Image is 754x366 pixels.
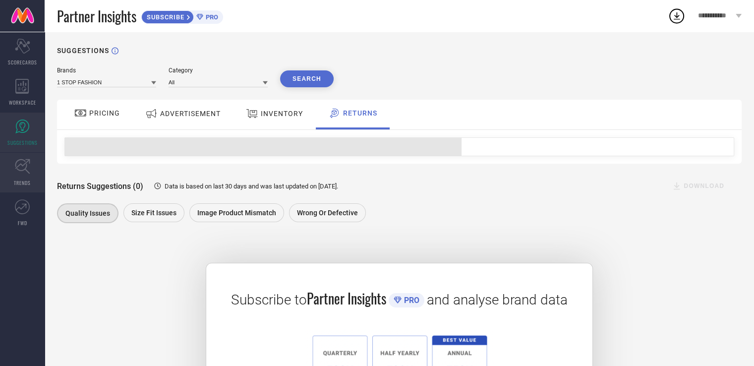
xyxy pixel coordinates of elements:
[8,59,37,66] span: SCORECARDS
[261,110,303,118] span: INVENTORY
[141,8,223,24] a: SUBSCRIBEPRO
[57,6,136,26] span: Partner Insights
[89,109,120,117] span: PRICING
[165,183,338,190] span: Data is based on last 30 days and was last updated on [DATE] .
[197,209,276,217] span: Image product mismatch
[280,70,334,87] button: Search
[142,13,187,21] span: SUBSCRIBE
[231,292,307,308] span: Subscribe to
[203,13,218,21] span: PRO
[343,109,377,117] span: RETURNS
[668,7,686,25] div: Open download list
[427,292,568,308] span: and analyse brand data
[297,209,358,217] span: Wrong or Defective
[7,139,38,146] span: SUGGESTIONS
[131,209,176,217] span: Size fit issues
[402,296,419,305] span: PRO
[9,99,36,106] span: WORKSPACE
[57,67,156,74] div: Brands
[307,288,386,308] span: Partner Insights
[169,67,268,74] div: Category
[57,182,143,191] span: Returns Suggestions (0)
[57,47,109,55] h1: SUGGESTIONS
[14,179,31,186] span: TRENDS
[160,110,221,118] span: ADVERTISEMENT
[65,209,110,217] span: Quality issues
[18,219,27,227] span: FWD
